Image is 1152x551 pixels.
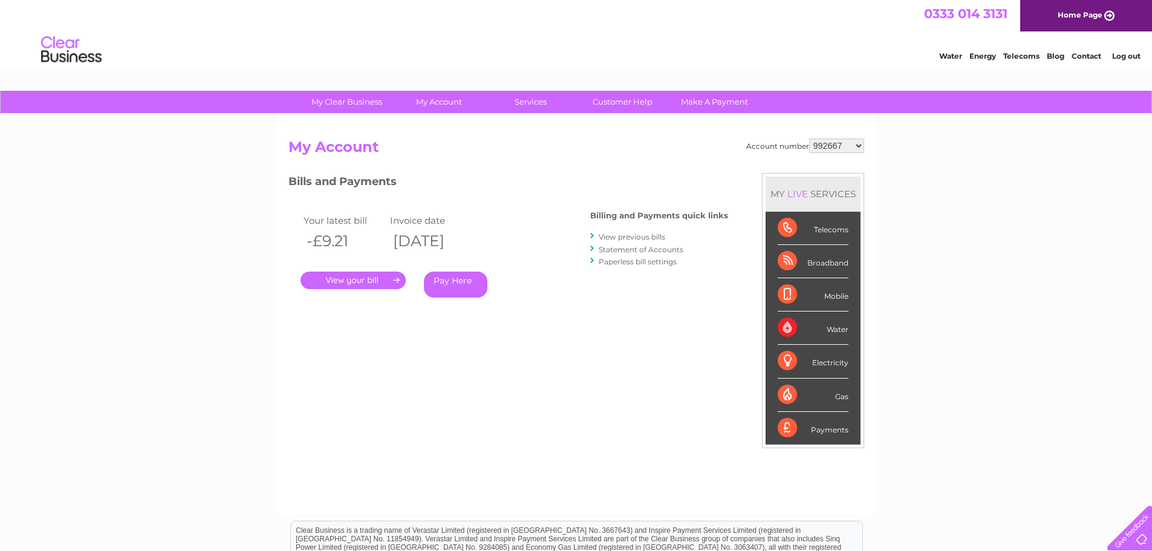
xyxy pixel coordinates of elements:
[288,173,728,194] h3: Bills and Payments
[746,139,864,153] div: Account number
[590,211,728,220] h4: Billing and Payments quick links
[778,245,848,278] div: Broadband
[387,229,474,253] th: [DATE]
[924,6,1007,21] a: 0333 014 3131
[939,51,962,60] a: Water
[778,412,848,445] div: Payments
[1112,51,1141,60] a: Log out
[41,31,102,68] img: logo.png
[1047,51,1064,60] a: Blog
[291,7,862,59] div: Clear Business is a trading name of Verastar Limited (registered in [GEOGRAPHIC_DATA] No. 3667643...
[301,229,388,253] th: -£9.21
[1072,51,1101,60] a: Contact
[297,91,397,113] a: My Clear Business
[665,91,764,113] a: Make A Payment
[573,91,672,113] a: Customer Help
[785,188,810,200] div: LIVE
[387,212,474,229] td: Invoice date
[481,91,581,113] a: Services
[778,379,848,412] div: Gas
[778,212,848,245] div: Telecoms
[599,257,677,266] a: Paperless bill settings
[778,278,848,311] div: Mobile
[599,232,665,241] a: View previous bills
[778,345,848,378] div: Electricity
[599,245,683,254] a: Statement of Accounts
[301,272,406,289] a: .
[778,311,848,345] div: Water
[288,139,864,161] h2: My Account
[424,272,487,298] a: Pay Here
[301,212,388,229] td: Your latest bill
[389,91,489,113] a: My Account
[1003,51,1040,60] a: Telecoms
[766,177,861,211] div: MY SERVICES
[969,51,996,60] a: Energy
